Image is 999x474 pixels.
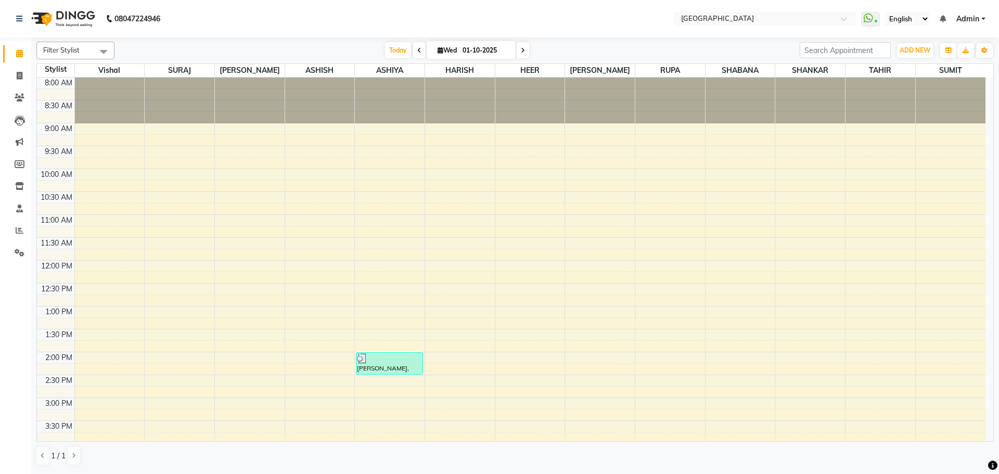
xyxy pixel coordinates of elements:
[956,14,979,24] span: Admin
[775,64,845,77] span: SHANKAR
[145,64,214,77] span: SURAJ
[39,261,74,272] div: 12:00 PM
[43,352,74,363] div: 2:00 PM
[27,4,98,33] img: logo
[355,64,425,77] span: ASHIYA
[114,4,160,33] b: 08047224946
[39,215,74,226] div: 11:00 AM
[435,46,459,54] span: Wed
[900,46,930,54] span: ADD NEW
[39,169,74,180] div: 10:00 AM
[43,78,74,88] div: 8:00 AM
[43,329,74,340] div: 1:30 PM
[459,43,511,58] input: 2025-10-01
[356,353,422,374] div: [PERSON_NAME], TK01, 02:00 PM-02:30 PM, Deep Clean Up - Fruitlicious (For Normal Skin)
[37,64,74,75] div: Stylist
[43,46,80,54] span: Filter Stylist
[75,64,145,77] span: Vishal
[43,398,74,409] div: 3:00 PM
[846,64,915,77] span: TAHIR
[897,43,933,58] button: ADD NEW
[43,421,74,432] div: 3:30 PM
[43,100,74,111] div: 8:30 AM
[635,64,705,77] span: RUPA
[39,284,74,294] div: 12:30 PM
[43,375,74,386] div: 2:30 PM
[51,451,66,462] span: 1 / 1
[43,123,74,134] div: 9:00 AM
[425,64,495,77] span: HARISH
[495,64,565,77] span: HEER
[565,64,635,77] span: [PERSON_NAME]
[385,42,411,58] span: Today
[706,64,775,77] span: SHABANA
[285,64,355,77] span: ASHISH
[39,192,74,203] div: 10:30 AM
[916,64,985,77] span: SUMIT
[39,238,74,249] div: 11:30 AM
[43,146,74,157] div: 9:30 AM
[43,306,74,317] div: 1:00 PM
[800,42,891,58] input: Search Appointment
[215,64,285,77] span: [PERSON_NAME]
